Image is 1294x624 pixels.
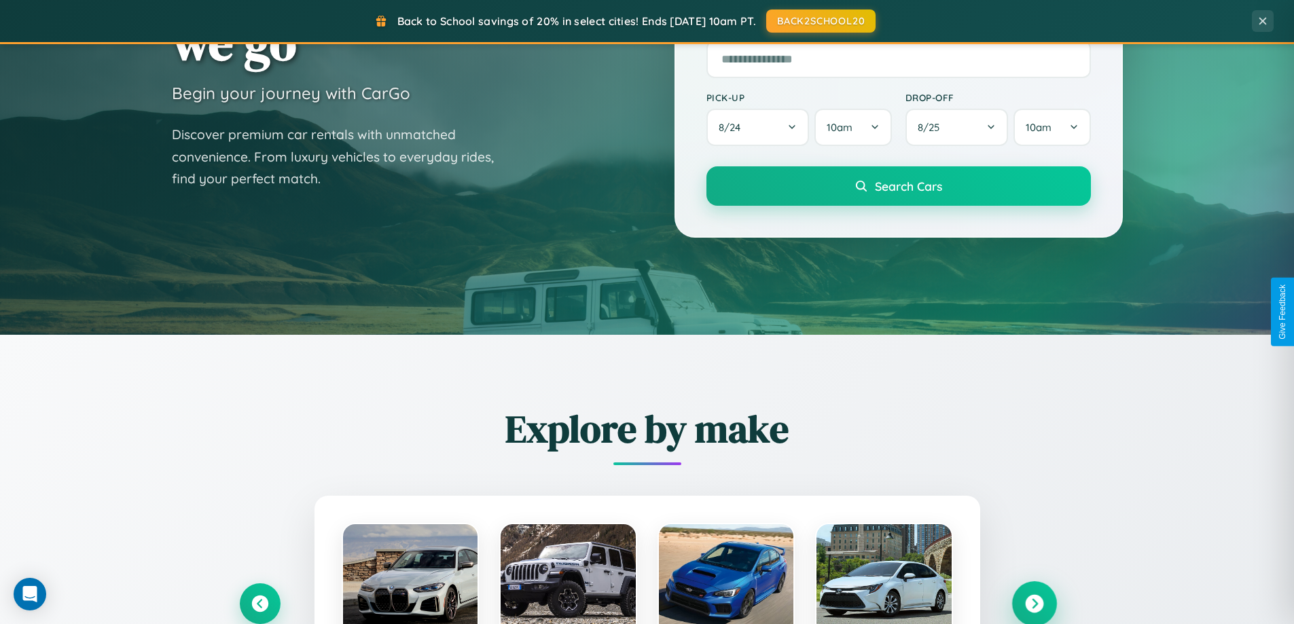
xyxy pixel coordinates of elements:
h3: Begin your journey with CarGo [172,83,410,103]
span: 10am [827,121,852,134]
div: Open Intercom Messenger [14,578,46,610]
button: Search Cars [706,166,1091,206]
button: 10am [814,109,891,146]
button: BACK2SCHOOL20 [766,10,876,33]
button: 8/24 [706,109,810,146]
span: Back to School savings of 20% in select cities! Ends [DATE] 10am PT. [397,14,756,28]
span: Search Cars [875,179,942,194]
p: Discover premium car rentals with unmatched convenience. From luxury vehicles to everyday rides, ... [172,124,511,190]
span: 8 / 24 [719,121,747,134]
span: 8 / 25 [918,121,946,134]
button: 10am [1013,109,1090,146]
label: Pick-up [706,92,892,103]
button: 8/25 [905,109,1009,146]
h2: Explore by make [240,403,1055,455]
label: Drop-off [905,92,1091,103]
span: 10am [1026,121,1052,134]
div: Give Feedback [1278,285,1287,339]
